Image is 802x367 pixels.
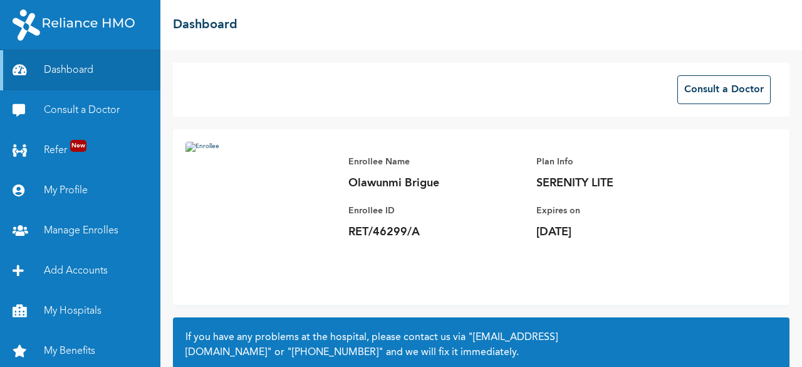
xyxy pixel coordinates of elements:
h2: Dashboard [173,16,237,35]
p: RET/46299/A [348,225,524,240]
img: RelianceHMO's Logo [13,9,135,41]
p: Olawunmi Brigue [348,176,524,191]
h2: If you have any problems at the hospital, please contact us via or and we will fix it immediately. [185,330,777,360]
p: Enrollee ID [348,203,524,218]
img: Enrollee [185,142,336,292]
a: "[PHONE_NUMBER]" [287,348,383,358]
p: Expires on [536,203,712,218]
p: Enrollee Name [348,154,524,169]
p: Plan Info [536,154,712,169]
span: New [70,140,86,152]
p: SERENITY LITE [536,176,712,191]
p: [DATE] [536,225,712,240]
button: Consult a Doctor [677,75,771,104]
